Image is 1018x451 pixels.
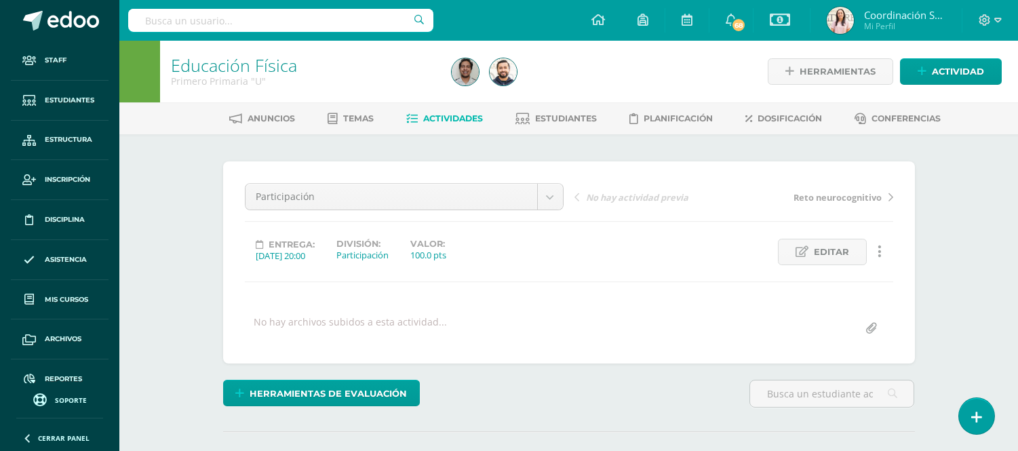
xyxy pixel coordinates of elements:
[336,239,389,249] label: División:
[864,8,945,22] span: Coordinación Secundaria
[38,433,90,443] span: Cerrar panel
[586,191,688,203] span: No hay actividad previa
[827,7,854,34] img: d2942744f9c745a4cff7aa76c081e4cf.png
[814,239,849,264] span: Editar
[223,380,420,406] a: Herramientas de evaluación
[55,395,87,405] span: Soporte
[644,113,713,123] span: Planificación
[11,280,109,320] a: Mis cursos
[11,200,109,240] a: Disciplina
[11,81,109,121] a: Estudiantes
[229,108,295,130] a: Anuncios
[11,160,109,200] a: Inscripción
[45,254,87,265] span: Asistencia
[872,113,941,123] span: Conferencias
[629,108,713,130] a: Planificación
[410,249,446,261] div: 100.0 pts
[45,134,92,145] span: Estructura
[45,294,88,305] span: Mis cursos
[490,58,517,85] img: 97fbed46f0f0316d7baf96cfab00bafa.png
[254,315,447,342] div: No hay archivos subidos a esta actividad...
[11,41,109,81] a: Staff
[11,240,109,280] a: Asistencia
[855,108,941,130] a: Conferencias
[515,108,597,130] a: Estudiantes
[16,390,103,408] a: Soporte
[794,191,882,203] span: Reto neurocognitivo
[171,54,297,77] a: Educación Física
[269,239,315,250] span: Entrega:
[256,184,527,210] span: Participación
[406,108,483,130] a: Actividades
[45,374,82,385] span: Reportes
[45,334,81,345] span: Archivos
[410,239,446,249] label: Valor:
[535,113,597,123] span: Estudiantes
[128,9,433,32] input: Busca un usuario...
[745,108,822,130] a: Dosificación
[800,59,876,84] span: Herramientas
[246,184,563,210] a: Participación
[11,121,109,161] a: Estructura
[343,113,374,123] span: Temas
[171,75,435,87] div: Primero Primaria 'U'
[864,20,945,32] span: Mi Perfil
[423,113,483,123] span: Actividades
[250,381,407,406] span: Herramientas de evaluación
[734,190,893,203] a: Reto neurocognitivo
[11,319,109,359] a: Archivos
[900,58,1002,85] a: Actividad
[248,113,295,123] span: Anuncios
[256,250,315,262] div: [DATE] 20:00
[45,174,90,185] span: Inscripción
[932,59,984,84] span: Actividad
[758,113,822,123] span: Dosificación
[45,214,85,225] span: Disciplina
[328,108,374,130] a: Temas
[171,56,435,75] h1: Educación Física
[750,380,914,407] input: Busca un estudiante aquí...
[452,58,479,85] img: eb28769a265c20a7f2a062e4b93ebb68.png
[45,95,94,106] span: Estudiantes
[731,18,746,33] span: 68
[768,58,893,85] a: Herramientas
[336,249,389,261] div: Participación
[11,359,109,399] a: Reportes
[45,55,66,66] span: Staff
